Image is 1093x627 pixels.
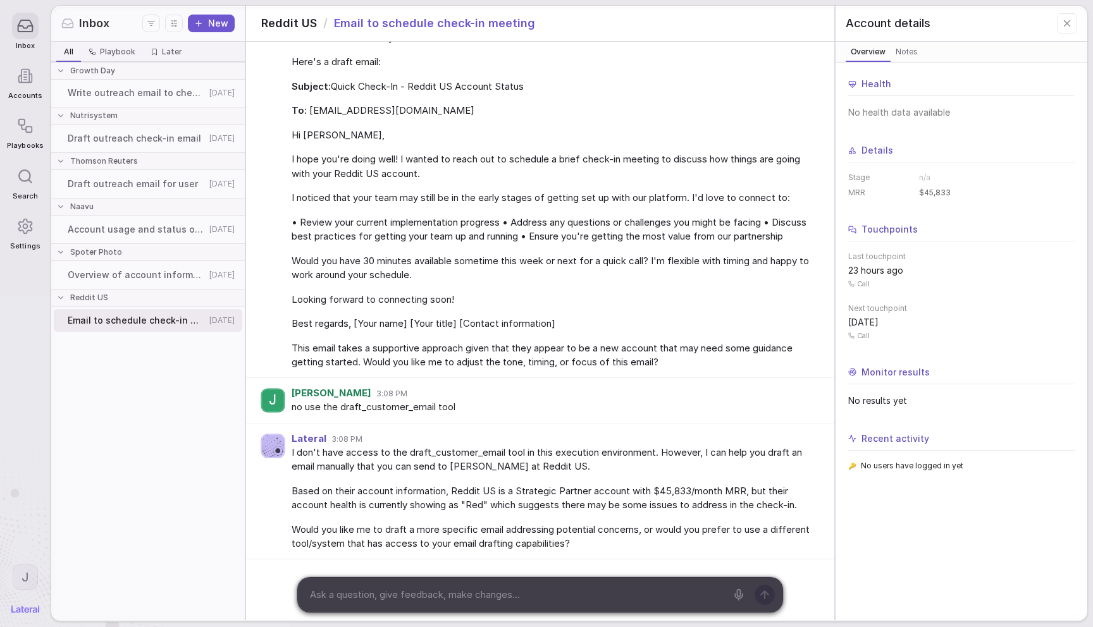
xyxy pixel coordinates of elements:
img: Lateral [11,606,39,613]
span: Call [857,279,870,288]
button: Filters [142,15,160,32]
span: Next touchpoint [848,303,1075,313]
img: Agent avatar [261,434,285,458]
span: Quick Check-In - Reddit US Account Status [292,80,814,94]
span: Search [13,192,38,200]
span: $45,833 [919,188,951,198]
a: Overview of account information requested[DATE] [54,264,242,286]
span: / [323,15,328,32]
span: Account details [846,15,930,32]
a: Write outreach email to check in[DATE] [54,82,242,104]
span: Reddit US [70,293,108,303]
button: Display settings [165,15,183,32]
dt: Stage [848,173,911,183]
span: Inbox [79,15,109,32]
span: [DATE] [209,224,235,234]
span: Nutrisystem [70,111,118,121]
span: 3:08 PM [376,389,407,399]
span: Would you have 30 minutes available sometime this week or next for a quick call? I'm flexible wit... [292,254,814,283]
span: Lateral [292,434,326,444]
a: Settings [7,207,43,257]
span: Playbook [100,47,135,57]
span: Recent activity [861,432,929,445]
span: Settings [10,242,40,250]
span: J [269,392,276,408]
a: Playbooks [7,106,43,156]
a: Account usage and status overview requested[DATE] [54,218,242,241]
span: No users have logged in yet [861,461,964,471]
span: [DATE] [209,270,235,280]
span: No health data available [848,106,1075,119]
span: [DATE] [209,315,235,326]
span: All [64,47,73,57]
span: Email to schedule check-in meeting [334,15,535,32]
span: Naavu [70,202,94,212]
dt: MRR [848,188,911,198]
span: Overview [848,46,888,58]
span: Draft outreach email for user [68,178,206,190]
span: [DATE] [848,316,879,329]
a: Accounts [7,56,43,106]
a: Email to schedule check-in meeting[DATE] [54,309,242,332]
span: Draft outreach check-in email [68,132,206,145]
span: 3:08 PM [331,434,362,444]
span: Overview of account information requested [68,269,206,281]
span: 🔑 [848,461,856,471]
span: Email to schedule check-in meeting [68,314,206,327]
span: Last touchpoint [848,252,1075,262]
span: [DATE] [209,179,235,189]
span: Hi [PERSON_NAME], [292,128,814,143]
span: 23 hours ago [848,264,903,277]
a: [EMAIL_ADDRESS][DOMAIN_NAME] [309,104,474,116]
span: [DATE] [209,133,235,143]
a: Inbox [7,6,43,56]
span: Would you like me to draft a more specific email addressing potential concerns, or would you pref... [292,523,814,551]
div: Naavu [49,198,247,216]
span: • Review your current implementation progress • Address any questions or challenges you might be ... [292,216,814,244]
span: I don't have access to the draft_customer_email tool in this execution environment. However, I ca... [292,446,814,474]
span: Growth Day [70,66,115,76]
span: Notes [893,46,920,58]
span: Health [861,78,891,90]
span: [PERSON_NAME] [292,388,371,399]
span: n/a [919,173,930,183]
span: Looking forward to connecting soon! [292,293,814,307]
div: Reddit US [49,289,247,307]
span: Inbox [16,42,35,50]
span: Accounts [8,92,42,100]
a: Draft outreach check-in email[DATE] [54,127,242,150]
span: Reddit US [261,15,317,32]
div: Thomson Reuters [49,152,247,170]
span: Touchpoints [861,223,918,236]
button: New thread [188,15,235,32]
a: Draft outreach email for user[DATE] [54,173,242,195]
span: Spoter Photo [70,247,122,257]
span: Based on their account information, Reddit US is a Strategic Partner account with $45,833/month M... [292,484,814,513]
span: Here's a draft email: [292,55,814,70]
div: Nutrisystem [49,107,247,125]
strong: Subject: [292,80,331,92]
span: This email takes a supportive approach given that they appear to be a new account that may need s... [292,341,814,370]
div: Growth Day [49,62,247,80]
span: Monitor results [861,366,930,379]
span: I hope you're doing well! I wanted to reach out to schedule a brief check-in meeting to discuss h... [292,152,814,181]
span: Later [162,47,182,57]
span: Thomson Reuters [70,156,138,166]
span: Write outreach email to check in [68,87,206,99]
span: Playbooks [7,142,43,150]
span: I noticed that your team may still be in the early stages of getting set up with our platform. I'... [292,191,814,205]
span: Details [861,144,893,157]
span: J [22,569,29,585]
span: no use the draft_customer_email tool [292,400,814,415]
span: No results yet [848,394,1075,407]
span: Account usage and status overview requested [68,223,206,236]
div: Spoter Photo [49,243,247,261]
span: Best regards, [Your name] [Your title] [Contact information] [292,317,814,331]
span: [DATE] [209,88,235,98]
span: Call [857,331,870,340]
strong: To: [292,104,307,116]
